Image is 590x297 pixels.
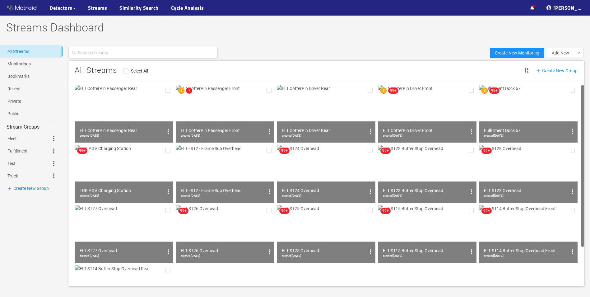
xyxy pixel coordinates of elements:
b: [DATE] [90,194,99,197]
span: 99+ [390,88,397,93]
span: created [181,134,200,137]
b: [DATE] [393,134,402,137]
a: Private [7,99,21,104]
span: created [383,194,402,197]
span: created [484,254,504,257]
span: created [282,194,301,197]
img: FLT ST14 Buffer Stop Overhead Front [479,205,578,263]
b: [DATE] [191,254,200,257]
span: 99+ [382,148,389,153]
span: 99+ [281,148,288,153]
span: created [181,194,200,197]
span: created [282,254,301,257]
div: FLT ST24 Overhead [282,187,365,194]
div: TRK AGV Charging Station [80,187,163,194]
a: Fleet [7,132,17,145]
button: options [163,247,173,257]
button: Create New Monitoring [490,48,544,58]
b: [DATE] [90,254,99,257]
span: 99+ [483,209,490,213]
a: Bookmarks [7,74,30,79]
div: FLT CotterPin Passenger Rear [80,127,163,134]
span: created [80,254,99,257]
b: [DATE] [292,254,301,257]
img: FLT ST28 Overhead [479,145,578,203]
div: FLT ST28 Overhead [484,187,568,194]
span: Stream Groups [2,123,44,131]
b: [DATE] [393,254,402,257]
img: FLT ST23 Buffer Stop Overhead [378,145,476,203]
button: options [467,187,476,197]
span: Detectors [50,4,72,12]
input: Search streams [78,48,214,57]
img: FLT CotterPin Driver Front [378,85,476,143]
b: [DATE] [292,134,301,137]
button: options [568,127,578,137]
span: All Streams [75,66,117,75]
div: FLT CotterPin Passenger Front [181,127,264,134]
span: 7 [188,88,190,93]
b: [DATE] [191,134,200,137]
div: FLT ST23 Buffer Stop Overhead [383,187,467,194]
b: [DATE] [393,194,402,197]
span: down [577,51,580,55]
img: FLT CotterPin Driver Rear [277,85,375,143]
button: options [568,247,578,257]
span: created [80,134,99,137]
b: [DATE] [494,194,504,197]
b: [DATE] [90,134,99,137]
button: options [568,187,578,197]
button: options [264,127,274,137]
b: [DATE] [292,194,301,197]
button: options [365,127,375,137]
span: created [80,194,99,197]
a: Truck [7,170,18,182]
img: FLT ST24 Overhead [277,145,375,203]
div: FLT ST26 Overhead [181,247,264,254]
span: plus [7,186,12,191]
button: down [574,48,584,58]
span: 99+ [79,148,86,153]
span: created [282,134,301,137]
button: options [365,247,375,257]
button: Add New [547,48,574,58]
img: Matroid logo [6,3,37,13]
div: Fulfillment Dock 67 [484,127,568,134]
a: Fulfillment [7,145,28,157]
span: 99+ [180,209,187,213]
span: search [72,50,77,55]
div: FLT - ST2 - Frame Sub Overhead [181,187,264,194]
span: 99+ [382,209,389,213]
b: [DATE] [494,134,504,137]
div: FLT ST15 Buffer Stop Overhead [383,247,467,254]
img: FLT CotterPin Passenger Front [176,85,274,143]
img: Fulfillment Dock 67 [479,85,578,143]
button: options [163,127,173,137]
img: TRK AGV Charging Station [75,145,173,203]
a: Monitorings [7,61,31,66]
span: created [383,254,402,257]
a: Cycle Analysis [171,4,204,12]
span: Create New Monitoring [495,49,539,56]
button: options [264,187,274,197]
span: 99+ [281,209,288,213]
span: 99+ [483,148,490,153]
button: options [467,127,476,137]
span: created [484,194,504,197]
span: plus [536,68,541,73]
a: Test [7,157,16,170]
img: FLT ST27 Overhead [75,205,173,263]
img: FLT ST26 Overhead [176,205,274,263]
button: options [163,187,173,197]
span: Select All [128,68,151,73]
div: FLT CotterPin Driver Front [383,127,467,134]
img: FLT ST25 Overhead [277,205,375,263]
span: Create New Group [536,67,578,74]
span: 99+ [491,88,498,93]
b: [DATE] [494,254,504,257]
a: Recent [7,86,21,91]
div: FLT ST14 Buffer Stop Overhead Front [484,247,568,254]
span: created [181,254,200,257]
a: Similarity Search [119,4,159,12]
button: options [264,247,274,257]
